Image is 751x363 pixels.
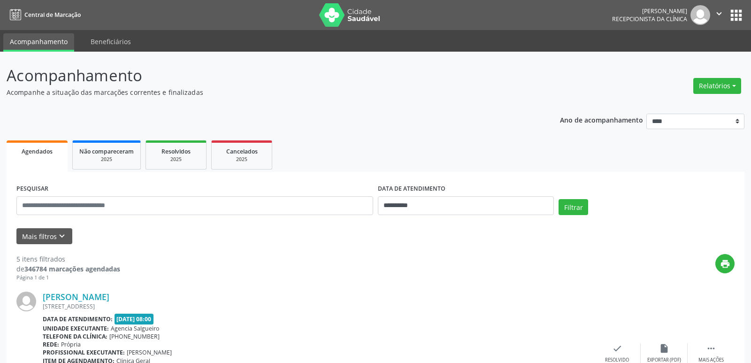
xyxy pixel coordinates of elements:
[714,8,724,19] i: 
[24,264,120,273] strong: 346784 marcações agendadas
[715,254,735,273] button: print
[43,340,59,348] b: Rede:
[115,314,154,324] span: [DATE] 08:00
[109,332,160,340] span: [PHONE_NUMBER]
[84,33,138,50] a: Beneficiários
[16,264,120,274] div: de
[559,199,588,215] button: Filtrar
[153,156,199,163] div: 2025
[560,114,643,125] p: Ano de acompanhamento
[612,15,687,23] span: Recepcionista da clínica
[79,147,134,155] span: Não compareceram
[226,147,258,155] span: Cancelados
[16,182,48,196] label: PESQUISAR
[43,302,594,310] div: [STREET_ADDRESS]
[43,315,113,323] b: Data de atendimento:
[22,147,53,155] span: Agendados
[612,343,622,354] i: check
[7,64,523,87] p: Acompanhamento
[16,274,120,282] div: Página 1 de 1
[43,292,109,302] a: [PERSON_NAME]
[378,182,445,196] label: DATA DE ATENDIMENTO
[7,87,523,97] p: Acompanhe a situação das marcações correntes e finalizadas
[127,348,172,356] span: [PERSON_NAME]
[7,7,81,23] a: Central de Marcação
[43,332,107,340] b: Telefone da clínica:
[16,254,120,264] div: 5 itens filtrados
[659,343,669,354] i: insert_drive_file
[43,324,109,332] b: Unidade executante:
[79,156,134,163] div: 2025
[16,228,72,245] button: Mais filtroskeyboard_arrow_down
[111,324,159,332] span: Agencia Salgueiro
[24,11,81,19] span: Central de Marcação
[693,78,741,94] button: Relatórios
[720,259,730,269] i: print
[728,7,744,23] button: apps
[43,348,125,356] b: Profissional executante:
[57,231,67,241] i: keyboard_arrow_down
[690,5,710,25] img: img
[61,340,81,348] span: Própria
[612,7,687,15] div: [PERSON_NAME]
[710,5,728,25] button: 
[3,33,74,52] a: Acompanhamento
[218,156,265,163] div: 2025
[161,147,191,155] span: Resolvidos
[706,343,716,354] i: 
[16,292,36,311] img: img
